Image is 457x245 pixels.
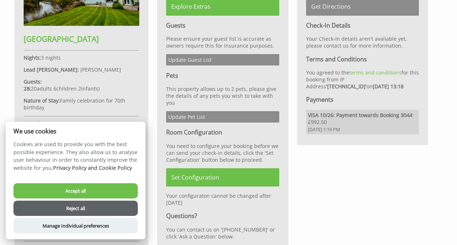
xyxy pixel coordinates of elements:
strong: [DATE] 13:18 [373,83,404,90]
span: [PERSON_NAME] [80,66,121,73]
p: [DATE] 16:00 [24,120,139,134]
a: Update Guest List [166,54,279,65]
span: ( ) [24,85,100,92]
p: You can contact us on '[PHONE_NUMBER]' or click 'Ask a Question' below. [166,226,279,240]
a: Set Configuration [166,168,279,186]
p: You need to configure your booking before we can send your check-in details, click the 'Set Confi... [166,142,279,163]
p: You agreed to the for this booking from IP Address on [306,69,419,90]
strong: '[TECHNICAL_ID]' [326,83,366,90]
button: Accept all [13,183,138,198]
span: child [52,85,77,92]
strong: Guests: [24,78,42,85]
p: Your configuraton cannot be changed after [DATE] [166,192,279,206]
a: Privacy Policy and Cookie Policy [53,164,132,171]
strong: VISA 10/26: Payment towards Booking 3044 [308,112,412,119]
h2: We use cookies [6,128,145,134]
p: Family celebration for 70th birthday [24,97,139,111]
h3: Payments [306,96,419,104]
span: ren [68,85,77,92]
button: Reject all [13,201,138,216]
li: : £992.50 [306,110,419,134]
h3: Terms and Conditions [306,55,419,63]
h3: Guests [166,21,279,29]
a: Update Pet List [166,111,279,122]
strong: Nature of Stay: [24,97,60,104]
span: s [49,85,52,92]
span: [DATE] 1:19 PM [308,126,417,133]
button: Manage Individual preferences [13,218,138,233]
a: terms and conditions [349,69,401,76]
span: 6 [53,85,56,92]
strong: Nights: [24,54,41,61]
span: s [96,85,98,92]
span: adult [31,85,52,92]
strong: Lead [PERSON_NAME]: [24,66,79,73]
p: Cookies are used to provide you with the best possible experience. They also allow us to analyse ... [6,140,145,177]
p: This property allows up to 2 pets, please give the details of any pets you wish to take with you [166,85,279,106]
h3: Questions? [166,212,279,220]
span: infant [77,85,98,92]
strong: 28 [24,85,29,92]
span: 20 [31,85,37,92]
p: Please ensure your guest list is accurate as owners require this for insurance purposes. [166,35,279,49]
h3: Room Configuration [166,128,279,136]
a: [GEOGRAPHIC_DATA] [24,20,139,44]
h3: Check-In Details [306,21,419,29]
strong: Arrival: [24,120,41,127]
span: 2 [78,85,81,92]
p: 3 nights [24,54,139,61]
h3: Pets [166,72,279,80]
p: Your Check-In details aren't available yet, please contact us for more information. [306,35,419,49]
h2: [GEOGRAPHIC_DATA] [24,34,139,44]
